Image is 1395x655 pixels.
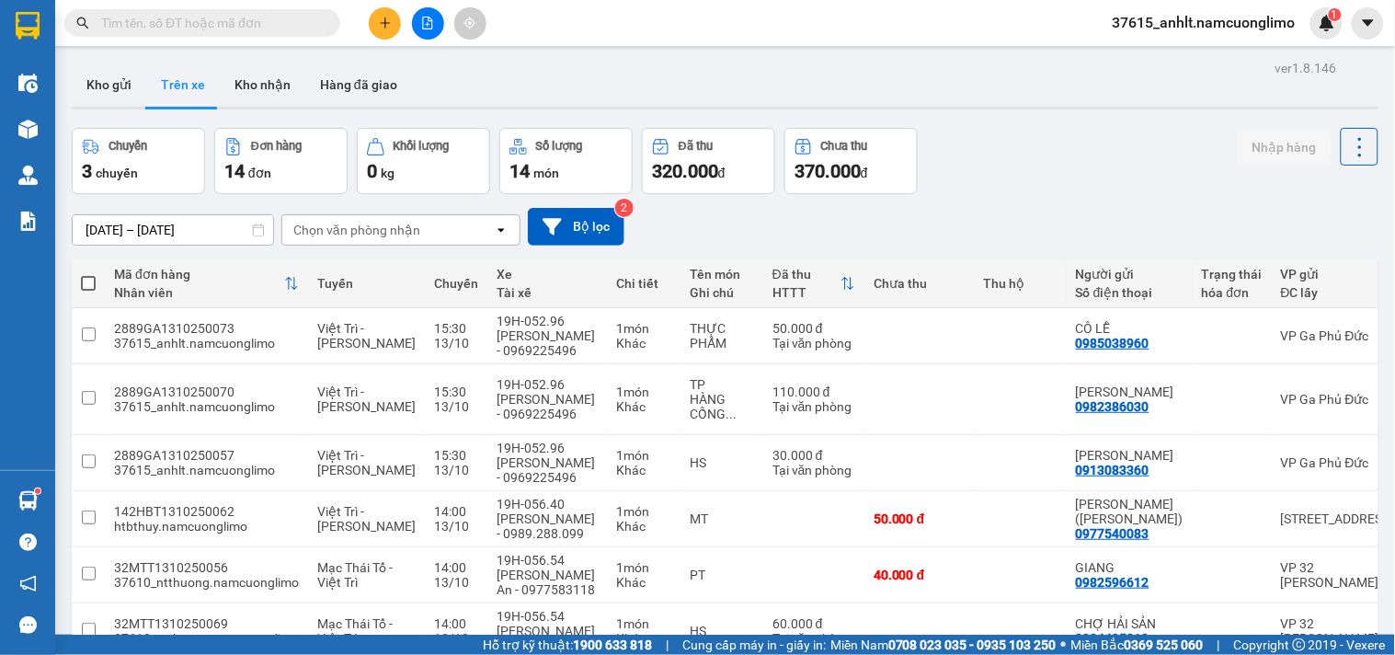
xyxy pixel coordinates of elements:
[874,511,966,526] div: 50.000 đ
[367,160,377,182] span: 0
[690,511,754,526] div: MT
[434,463,478,477] div: 13/10
[616,385,671,399] div: 1 món
[616,463,671,477] div: Khác
[726,407,737,421] span: ...
[18,212,38,231] img: solution-icon
[96,166,138,180] span: chuyến
[1076,526,1149,541] div: 0977540083
[1076,631,1149,646] div: 0984495810
[616,336,671,350] div: Khác
[497,624,598,653] div: [PERSON_NAME] An - 0977583118
[497,511,598,541] div: [PERSON_NAME] - 0989.288.099
[1281,285,1386,300] div: ĐC lấy
[1218,635,1220,655] span: |
[379,17,392,29] span: plus
[536,140,583,153] div: Số lượng
[114,267,284,282] div: Mã đơn hàng
[72,128,205,194] button: Chuyến3chuyến
[394,140,450,153] div: Khối lượng
[35,488,40,494] sup: 1
[763,259,864,308] th: Toggle SortBy
[616,504,671,519] div: 1 món
[861,166,868,180] span: đ
[369,7,401,40] button: plus
[616,631,671,646] div: Khác
[497,328,598,358] div: [PERSON_NAME] - 0969225496
[1076,575,1149,590] div: 0982596612
[497,267,598,282] div: Xe
[248,166,271,180] span: đơn
[1293,638,1306,651] span: copyright
[1098,11,1310,34] span: 37615_anhlt.namcuonglimo
[616,575,671,590] div: Khác
[434,616,478,631] div: 14:00
[114,399,299,414] div: 37615_anhlt.namcuonglimo
[434,504,478,519] div: 14:00
[76,17,89,29] span: search
[494,223,509,237] svg: open
[573,638,652,652] strong: 1900 633 818
[220,63,305,107] button: Kho nhận
[1202,285,1263,300] div: hóa đơn
[82,160,92,182] span: 3
[16,12,40,40] img: logo-vxr
[1238,131,1332,164] button: Nhập hàng
[1076,321,1183,336] div: CÔ LỄ
[114,336,299,350] div: 37615_anhlt.namcuonglimo
[412,7,444,40] button: file-add
[1275,58,1337,78] div: ver 1.8.146
[19,616,37,634] span: message
[772,321,855,336] div: 50.000 đ
[19,575,37,592] span: notification
[1281,267,1386,282] div: VP gửi
[421,17,434,29] span: file-add
[317,385,416,414] span: Việt Trì - [PERSON_NAME]
[18,120,38,139] img: warehouse-icon
[114,631,299,646] div: 37610_ntthuong.namcuonglimo
[146,63,220,107] button: Trên xe
[772,285,840,300] div: HTTT
[652,160,718,182] span: 320.000
[772,631,855,646] div: Tại văn phòng
[497,455,598,485] div: [PERSON_NAME] - 0969225496
[305,63,412,107] button: Hàng đã giao
[1076,336,1149,350] div: 0985038960
[772,448,855,463] div: 30.000 đ
[1076,267,1183,282] div: Người gửi
[114,519,299,534] div: htbthuy.namcuonglimo
[114,463,299,477] div: 37615_anhlt.namcuonglimo
[497,568,598,597] div: [PERSON_NAME] An - 0977583118
[73,215,273,245] input: Select a date range.
[1071,635,1204,655] span: Miền Bắc
[874,276,966,291] div: Chưa thu
[1076,463,1149,477] div: 0913083360
[1319,15,1335,31] img: icon-new-feature
[690,624,754,638] div: HS
[454,7,486,40] button: aim
[317,504,416,534] span: Việt Trì - [PERSON_NAME]
[224,160,245,182] span: 14
[772,463,855,477] div: Tại văn phòng
[114,575,299,590] div: 37610_ntthuong.namcuonglimo
[434,276,478,291] div: Chuyến
[1076,560,1183,575] div: GIANG
[499,128,633,194] button: Số lượng14món
[114,560,299,575] div: 32MTT1310250056
[1125,638,1204,652] strong: 0369 525 060
[434,560,478,575] div: 14:00
[1360,15,1377,31] span: caret-down
[463,17,476,29] span: aim
[114,504,299,519] div: 142HBT1310250062
[616,321,671,336] div: 1 món
[114,285,284,300] div: Nhân viên
[434,336,478,350] div: 13/10
[1332,8,1338,21] span: 1
[434,321,478,336] div: 15:30
[533,166,559,180] span: món
[18,491,38,511] img: warehouse-icon
[888,638,1057,652] strong: 0708 023 035 - 0935 103 250
[109,140,147,153] div: Chuyến
[690,455,754,470] div: HS
[679,140,713,153] div: Đã thu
